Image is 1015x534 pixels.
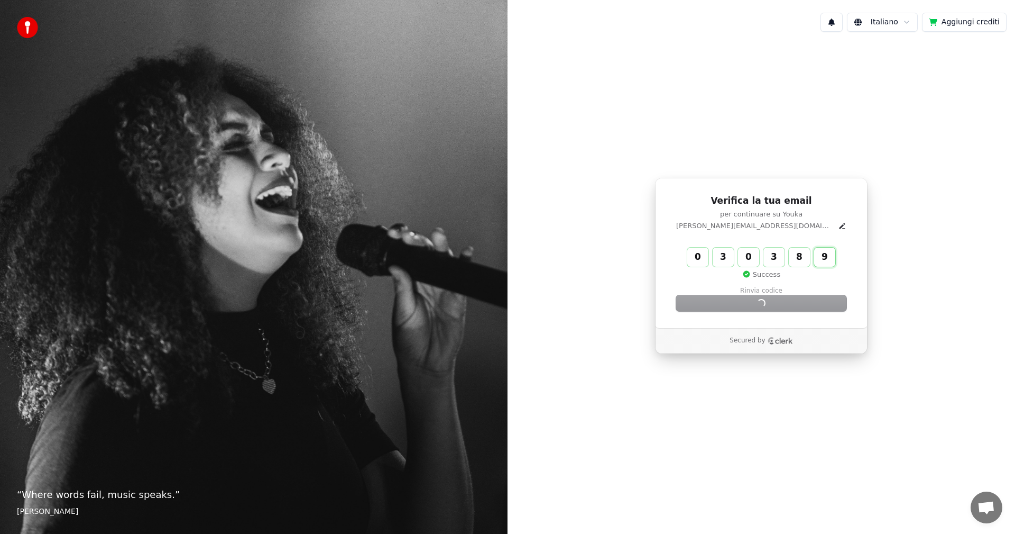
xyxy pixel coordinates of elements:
[17,487,491,502] p: “ Where words fail, music speaks. ”
[838,222,846,230] button: Edit
[922,13,1007,32] button: Aggiungi crediti
[17,17,38,38] img: youka
[768,337,793,345] a: Clerk logo
[17,506,491,517] footer: [PERSON_NAME]
[687,248,856,267] input: Enter verification code
[676,195,846,207] h1: Verifica la tua email
[742,270,780,279] p: Success
[730,337,765,345] p: Secured by
[676,210,846,219] p: per continuare su Youka
[676,221,834,231] p: [PERSON_NAME][EMAIL_ADDRESS][DOMAIN_NAME]
[971,492,1002,523] div: Aprire la chat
